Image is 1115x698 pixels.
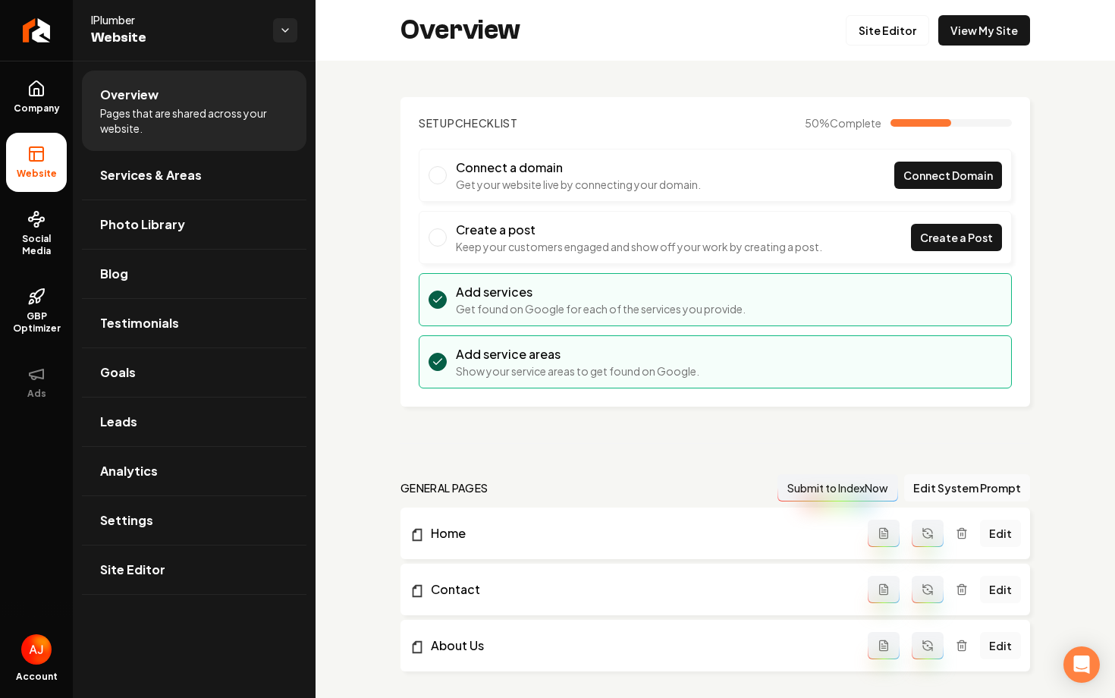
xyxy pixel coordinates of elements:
[82,398,306,446] a: Leads
[456,345,699,363] h3: Add service areas
[830,116,881,130] span: Complete
[868,520,900,547] button: Add admin page prompt
[21,634,52,665] button: Open user button
[410,637,868,655] a: About Us
[91,12,261,27] span: IPlumber
[1063,646,1100,683] div: Open Intercom Messenger
[82,447,306,495] a: Analytics
[100,511,153,530] span: Settings
[980,520,1021,547] a: Edit
[6,310,67,335] span: GBP Optimizer
[100,86,159,104] span: Overview
[82,151,306,200] a: Services & Areas
[911,224,1002,251] a: Create a Post
[980,576,1021,603] a: Edit
[82,200,306,249] a: Photo Library
[6,353,67,412] button: Ads
[100,265,128,283] span: Blog
[11,168,63,180] span: Website
[868,632,900,659] button: Add admin page prompt
[938,15,1030,46] a: View My Site
[91,27,261,49] span: Website
[456,363,699,379] p: Show your service areas to get found on Google.
[100,215,185,234] span: Photo Library
[21,388,52,400] span: Ads
[456,283,746,301] h3: Add services
[82,546,306,594] a: Site Editor
[456,239,822,254] p: Keep your customers engaged and show off your work by creating a post.
[846,15,929,46] a: Site Editor
[980,632,1021,659] a: Edit
[6,198,67,269] a: Social Media
[100,413,137,431] span: Leads
[100,363,136,382] span: Goals
[419,115,518,130] h2: Checklist
[400,480,488,495] h2: general pages
[6,275,67,347] a: GBP Optimizer
[920,230,993,246] span: Create a Post
[868,576,900,603] button: Add admin page prompt
[904,474,1030,501] button: Edit System Prompt
[82,250,306,298] a: Blog
[16,671,58,683] span: Account
[100,314,179,332] span: Testimonials
[456,159,701,177] h3: Connect a domain
[777,474,898,501] button: Submit to IndexNow
[456,177,701,192] p: Get your website live by connecting your domain.
[894,162,1002,189] a: Connect Domain
[100,166,202,184] span: Services & Areas
[23,18,51,42] img: Rebolt Logo
[100,561,165,579] span: Site Editor
[903,168,993,184] span: Connect Domain
[456,221,822,239] h3: Create a post
[8,102,66,115] span: Company
[82,348,306,397] a: Goals
[456,301,746,316] p: Get found on Google for each of the services you provide.
[805,115,881,130] span: 50 %
[82,299,306,347] a: Testimonials
[410,580,868,599] a: Contact
[6,233,67,257] span: Social Media
[400,15,520,46] h2: Overview
[21,634,52,665] img: Austin Jellison
[100,105,288,136] span: Pages that are shared across your website.
[419,116,455,130] span: Setup
[82,496,306,545] a: Settings
[6,68,67,127] a: Company
[410,524,868,542] a: Home
[100,462,158,480] span: Analytics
